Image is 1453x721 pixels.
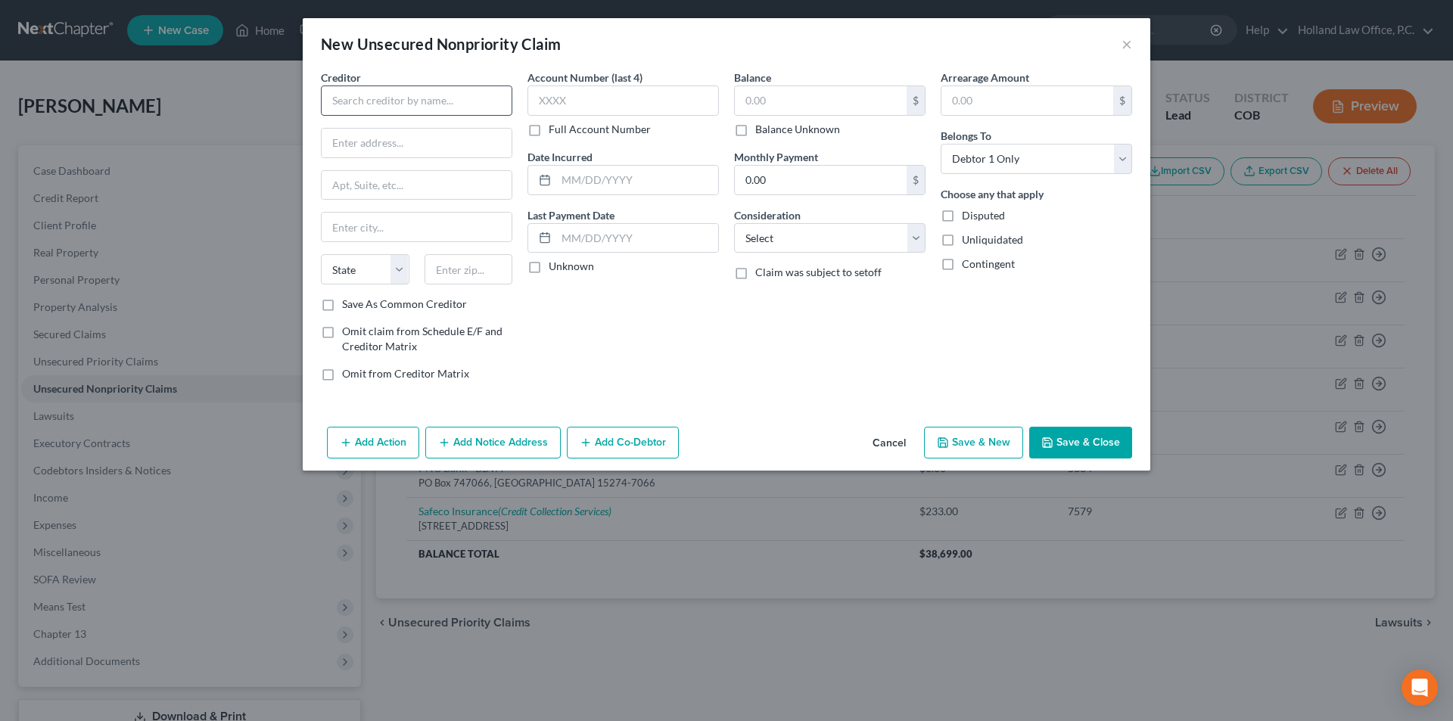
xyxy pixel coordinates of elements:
input: MM/DD/YYYY [556,166,718,194]
label: Full Account Number [549,122,651,137]
button: Add Notice Address [425,427,561,458]
label: Arrearage Amount [941,70,1029,85]
input: MM/DD/YYYY [556,224,718,253]
label: Balance [734,70,771,85]
label: Date Incurred [527,149,593,165]
span: Belongs To [941,129,991,142]
input: Enter city... [322,213,512,241]
span: Omit from Creditor Matrix [342,367,469,380]
input: Enter address... [322,129,512,157]
input: Search creditor by name... [321,85,512,116]
input: 0.00 [735,86,907,115]
label: Choose any that apply [941,186,1044,202]
span: Claim was subject to setoff [755,266,882,278]
label: Balance Unknown [755,122,840,137]
button: Cancel [860,428,918,458]
span: Disputed [962,209,1005,222]
span: Omit claim from Schedule E/F and Creditor Matrix [342,325,502,353]
button: Save & New [924,427,1023,458]
span: Unliquidated [962,233,1023,246]
input: Enter zip... [425,254,513,284]
label: Account Number (last 4) [527,70,642,85]
label: Monthly Payment [734,149,818,165]
label: Last Payment Date [527,207,614,223]
button: × [1122,35,1132,53]
button: Add Co-Debtor [567,427,679,458]
input: 0.00 [941,86,1113,115]
input: Apt, Suite, etc... [322,171,512,200]
button: Add Action [327,427,419,458]
label: Save As Common Creditor [342,297,467,312]
span: Creditor [321,71,361,84]
div: $ [907,86,925,115]
div: $ [1113,86,1131,115]
label: Unknown [549,259,594,274]
input: 0.00 [735,166,907,194]
div: New Unsecured Nonpriority Claim [321,33,561,54]
span: Contingent [962,257,1015,270]
div: Open Intercom Messenger [1402,670,1438,706]
input: XXXX [527,85,719,116]
label: Consideration [734,207,801,223]
button: Save & Close [1029,427,1132,458]
div: $ [907,166,925,194]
